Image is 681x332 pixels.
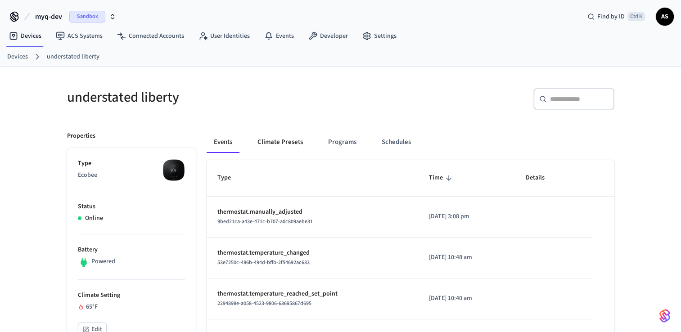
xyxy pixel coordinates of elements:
[525,171,556,185] span: Details
[429,212,504,221] p: [DATE] 3:08 pm
[429,253,504,262] p: [DATE] 10:48 am
[217,259,310,266] span: 53e7250c-486b-494d-bffb-2f54692ac633
[217,218,313,225] span: 9bed21ca-a43e-471c-b707-a0c809aebe31
[657,9,673,25] span: AS
[78,202,185,211] p: Status
[659,309,670,323] img: SeamLogoGradient.69752ec5.svg
[67,131,95,141] p: Properties
[656,8,674,26] button: AS
[355,28,404,44] a: Settings
[78,291,185,300] p: Climate Setting
[217,300,311,307] span: 2294898e-a058-4523-9806-68695867d695
[35,11,62,22] span: myq-dev
[85,214,103,223] p: Online
[597,12,625,21] span: Find by ID
[374,131,418,153] button: Schedules
[321,131,364,153] button: Programs
[217,171,243,185] span: Type
[217,248,407,258] p: thermostat.temperature_changed
[69,11,105,22] span: Sandbox
[191,28,257,44] a: User Identities
[627,12,645,21] span: Ctrl K
[207,131,239,153] button: Events
[78,159,185,168] p: Type
[67,88,335,107] h5: understated liberty
[2,28,49,44] a: Devices
[301,28,355,44] a: Developer
[49,28,110,44] a: ACS Systems
[7,52,28,62] a: Devices
[217,289,407,299] p: thermostat.temperature_reached_set_point
[429,294,504,303] p: [DATE] 10:40 am
[78,245,185,255] p: Battery
[429,171,455,185] span: Time
[78,170,185,180] p: Ecobee
[217,207,407,217] p: thermostat.manually_adjusted
[250,131,310,153] button: Climate Presets
[580,9,652,25] div: Find by IDCtrl K
[47,52,99,62] a: understated liberty
[162,159,185,181] img: ecobee_lite_3
[91,257,115,266] p: Powered
[78,302,185,312] div: 65°F
[110,28,191,44] a: Connected Accounts
[257,28,301,44] a: Events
